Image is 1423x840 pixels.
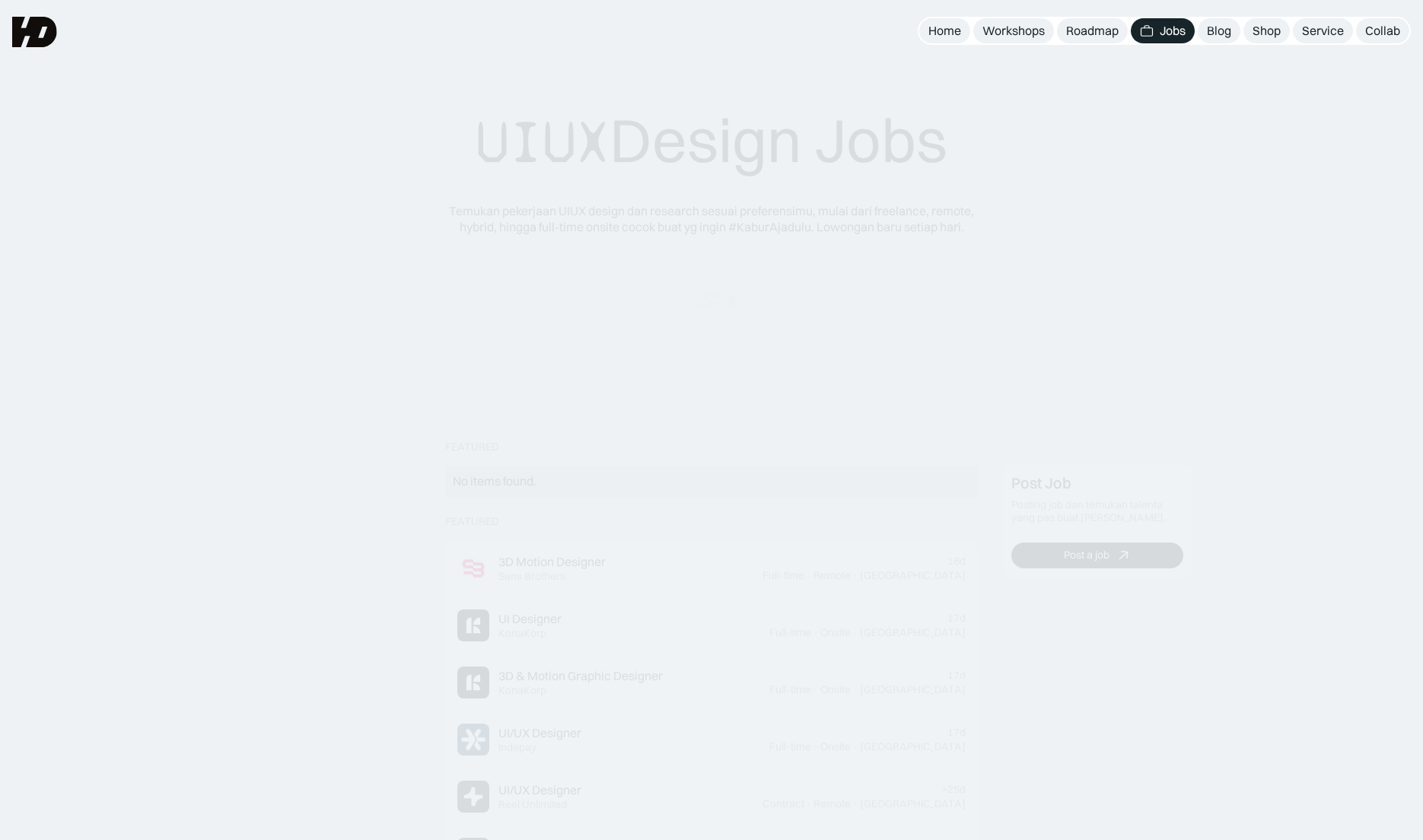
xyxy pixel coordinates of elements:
[820,626,851,639] div: Onsite
[852,683,858,696] div: ·
[973,18,1054,43] a: Workshops
[1198,18,1240,43] a: Blog
[438,203,985,235] div: Temukan pekerjaan UIUX design dan research sesuai preferensimu, mulai dari freelance, remote, hyb...
[982,23,1045,39] div: Workshops
[1243,18,1290,43] a: Shop
[1160,23,1186,39] div: Jobs
[476,103,947,179] div: Design Jobs
[947,555,966,568] div: 16d
[457,724,489,756] img: Job Image
[813,740,819,753] div: ·
[1011,542,1183,568] a: Post a job
[498,611,562,627] div: UI Designer
[445,768,978,826] a: Job ImageUI/UX DesignerReel Unlimited>25dContract·Remote·[GEOGRAPHIC_DATA]
[928,23,961,39] div: Home
[445,515,499,528] div: Featured
[498,725,581,741] div: UI/UX Designer
[860,626,966,639] div: [GEOGRAPHIC_DATA]
[1293,18,1353,43] a: Service
[769,626,811,639] div: Full-time
[1356,18,1409,43] a: Collab
[820,683,851,696] div: Onsite
[457,552,489,584] img: Job Image
[860,683,966,696] div: [GEOGRAPHIC_DATA]
[941,783,966,796] div: >25d
[947,726,966,739] div: 17d
[498,668,663,684] div: 3D & Motion Graphic Designer
[769,683,811,696] div: Full-time
[1011,474,1071,492] div: Post Job
[1064,549,1109,562] div: Post a job
[498,554,606,570] div: 3D Motion Designer
[852,626,858,639] div: ·
[919,18,970,43] a: Home
[457,667,489,698] img: Job Image
[806,569,812,582] div: ·
[630,317,794,333] div: Dipercaya oleh designers
[457,781,489,813] img: Job Image
[1131,18,1195,43] a: Jobs
[445,441,499,453] div: Featured
[1011,498,1183,524] div: Posting job dan temukan talenta yang pas buat [PERSON_NAME].
[813,683,819,696] div: ·
[445,654,978,711] a: Job Image3D & Motion Graphic DesignerKonaKorp17dFull-time·Onsite·[GEOGRAPHIC_DATA]
[947,612,966,625] div: 17d
[445,540,978,597] a: Job Image3D Motion DesignerSans Brothers16dFull-time·Remote·[GEOGRAPHIC_DATA]
[860,797,966,810] div: [GEOGRAPHIC_DATA]
[498,741,536,754] div: Indepay
[498,627,546,640] div: KonaKorp
[813,569,851,582] div: Remote
[769,740,811,753] div: Full-time
[860,740,966,753] div: [GEOGRAPHIC_DATA]
[813,626,819,639] div: ·
[762,797,804,810] div: Contract
[498,782,581,798] div: UI/UX Designer
[1253,23,1281,39] div: Shop
[457,609,489,641] img: Job Image
[445,711,978,768] a: Job ImageUI/UX DesignerIndepay17dFull-time·Onsite·[GEOGRAPHIC_DATA]
[1302,23,1344,39] div: Service
[762,569,804,582] div: Full-time
[498,684,546,697] div: KonaKorp
[712,317,740,332] span: 50k+
[947,669,966,682] div: 17d
[820,740,851,753] div: Onsite
[498,798,567,811] div: Reel Unlimited
[852,797,858,810] div: ·
[813,797,851,810] div: Remote
[1365,23,1400,39] div: Collab
[498,570,565,583] div: Sans Brothers
[860,569,966,582] div: [GEOGRAPHIC_DATA]
[852,569,858,582] div: ·
[1066,23,1119,39] div: Roadmap
[476,106,610,179] span: UIUX
[852,740,858,753] div: ·
[453,473,970,489] div: No items found.
[1057,18,1128,43] a: Roadmap
[1207,23,1231,39] div: Blog
[806,797,812,810] div: ·
[445,597,978,654] a: Job ImageUI DesignerKonaKorp17dFull-time·Onsite·[GEOGRAPHIC_DATA]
